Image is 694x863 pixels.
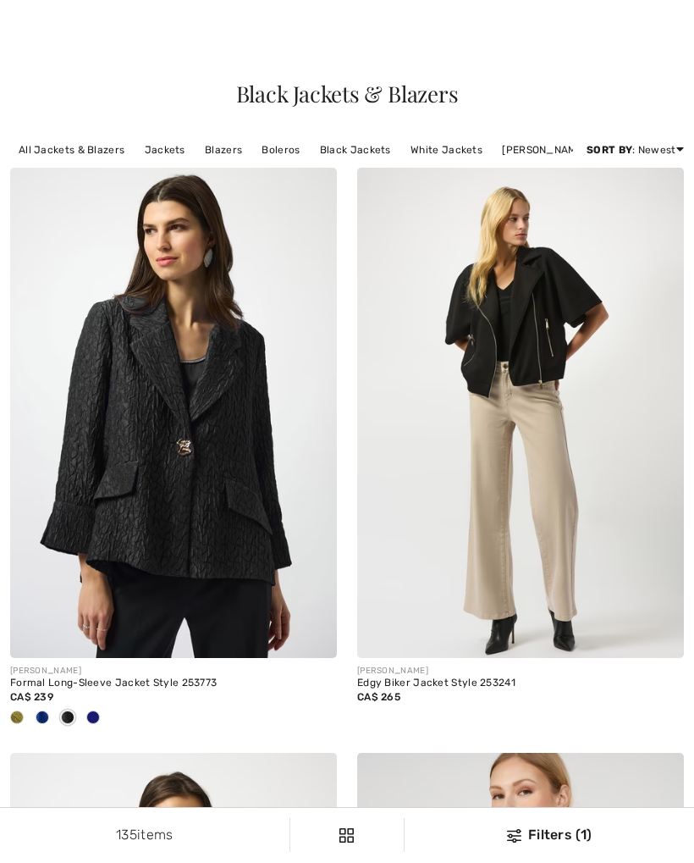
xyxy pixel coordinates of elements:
a: Jackets [136,139,194,161]
div: [PERSON_NAME] [10,665,337,678]
a: Black Jackets [311,139,399,161]
img: Formal Long-Sleeve Jacket Style 253773. Black [10,168,337,658]
div: Royal Sapphire 163 [30,705,55,733]
span: Black Jackets & Blazers [236,79,459,108]
div: Filters (1) [415,825,684,845]
div: Edgy Biker Jacket Style 253241 [357,678,684,689]
div: : Newest [587,142,684,158]
div: Black [55,705,80,733]
img: Edgy Biker Jacket Style 253241. Black [357,168,684,658]
div: Formal Long-Sleeve Jacket Style 253773 [10,678,337,689]
a: Boleros [253,139,308,161]
a: White Jackets [402,139,491,161]
strong: Sort By [587,144,632,156]
div: [PERSON_NAME] [357,665,684,678]
span: 135 [116,827,137,843]
img: Filters [339,828,354,843]
img: Filters [507,829,521,843]
div: Midnight Blue [80,705,106,733]
span: CA$ 265 [357,691,400,703]
a: Blazers [196,139,251,161]
a: [PERSON_NAME] Jackets [493,139,638,161]
div: Fern [4,705,30,733]
span: CA$ 239 [10,691,53,703]
a: All Jackets & Blazers [10,139,133,161]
